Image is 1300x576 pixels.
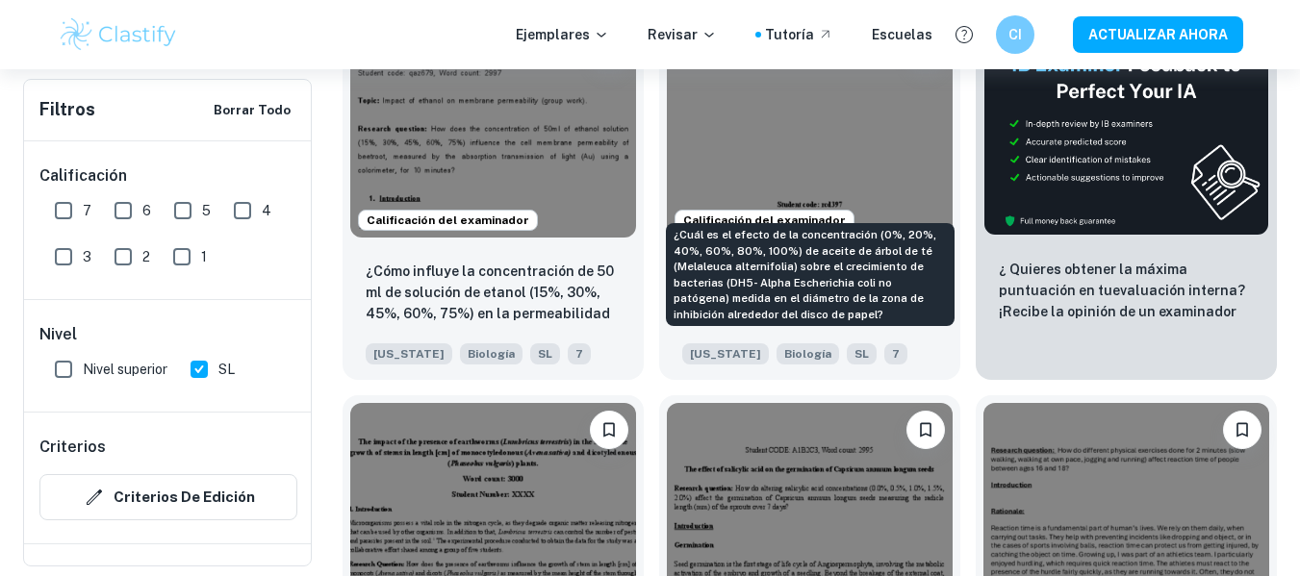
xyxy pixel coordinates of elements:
[872,24,932,45] a: Escuelas
[765,27,814,42] font: Tutoría
[262,203,271,218] font: 4
[999,283,1245,340] font: ? ¡Recibe la opinión de un examinador del IB!
[983,23,1269,236] img: Uña del pulgar
[872,27,932,42] font: Escuelas
[468,347,515,361] font: Biología
[765,24,833,45] a: Tutoría
[209,95,295,125] button: Borrar todo
[39,474,297,520] button: Criterios de edición
[854,347,869,361] font: SL
[350,23,636,238] img: Miniatura de ejemplo de Biología IA: ¿Cómo se calcula la concentración de 50 ml de et
[784,347,831,361] font: Biología
[39,438,106,456] font: Criterios
[516,27,590,42] font: Ejemplares
[648,27,698,42] font: Revisar
[1223,411,1262,449] button: Marcador
[996,15,1034,54] button: CI
[659,15,960,380] a: Calificación del examinadorMarcador¿Cuál es el efecto de la concentración (0%, 20%, 40%, 60%, 80%...
[343,15,644,380] a: Calificación del examinadorMarcador¿Cómo influye la concentración de 50 ml de solución de etanol ...
[39,325,77,343] font: Nivel
[202,203,211,218] font: 5
[892,347,900,361] font: 7
[976,15,1277,380] a: Uña del pulgar¿ Quieres obtener la máxima puntuación en tuevaluación interna? ¡Recibe la opinión ...
[218,362,235,377] font: SL
[83,249,91,264] font: 3
[83,203,91,218] font: 7
[683,213,846,227] font: Calificación del examinador
[590,411,628,449] button: Marcador
[58,15,180,54] img: Logotipo de Clastify
[114,489,255,506] font: Criterios de edición
[690,347,761,361] font: [US_STATE]
[1008,27,1022,42] font: CI
[373,347,445,361] font: [US_STATE]
[142,249,150,264] font: 2
[948,18,981,51] button: Ayuda y comentarios
[142,203,151,218] font: 6
[39,166,127,185] font: Calificación
[906,411,945,449] button: Marcador
[667,23,953,238] img: Miniatura de ejemplo de Biología IA: ¿Cuál es el efecto de la concentración?
[367,213,529,227] font: Calificación del examinador
[999,262,1187,298] font: ¿ Quieres obtener la máxima puntuación en tu
[575,347,583,361] font: 7
[1073,16,1243,52] button: ACTUALIZAR AHORA
[366,261,621,326] p: ¿Cómo influye la concentración de 50 ml de solución de etanol (15%, 30%, 45%, 60%, 75%) en la per...
[674,229,936,320] font: ¿Cuál es el efecto de la concentración (0%, 20%, 40%, 60%, 80%, 100%) de aceite de árbol de té (M...
[1112,283,1237,298] font: evaluación interna
[39,99,95,119] font: Filtros
[83,362,167,377] font: Nivel superior
[214,103,291,117] font: Borrar todo
[1088,28,1228,43] font: ACTUALIZAR AHORA
[366,263,617,427] font: ¿Cómo influye la concentración de 50 ml de solución de etanol (15%, 30%, 45%, 60%, 75%) en la per...
[201,249,207,264] font: 1
[538,347,552,361] font: SL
